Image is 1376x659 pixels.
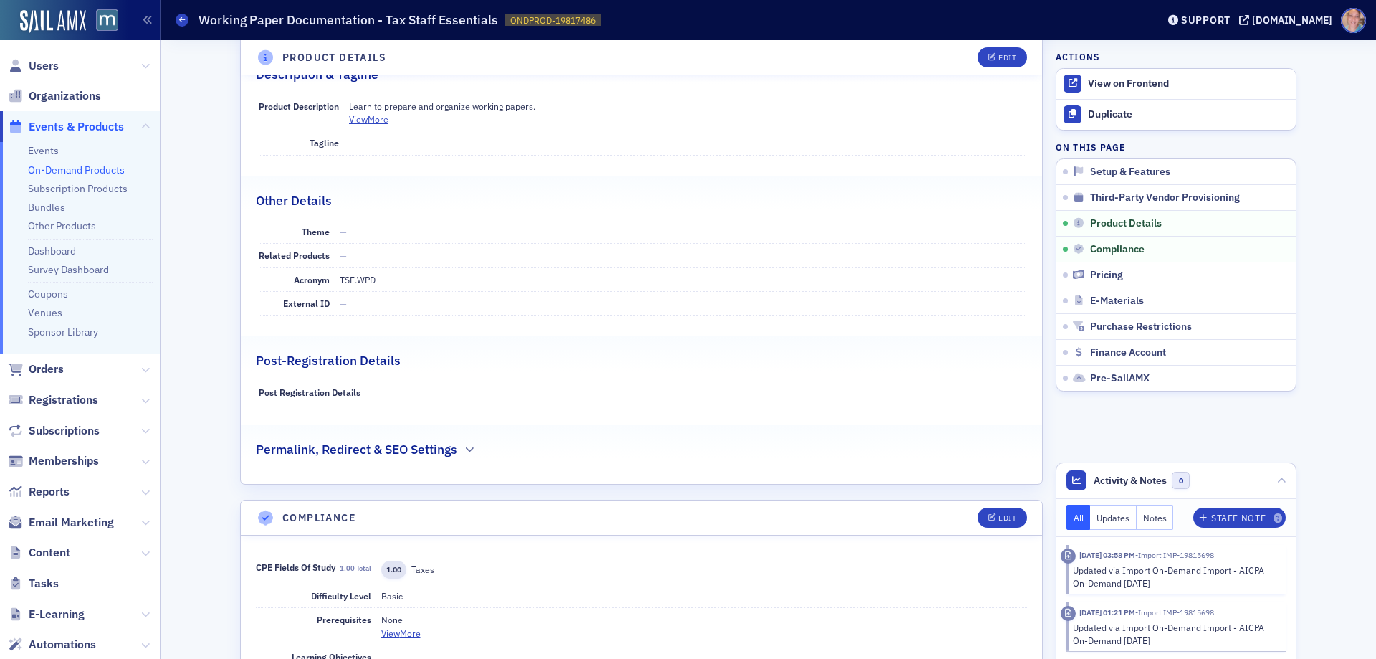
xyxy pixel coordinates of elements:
img: SailAMX [96,9,118,32]
span: 1.00 total [340,564,371,573]
span: Organizations [29,88,101,104]
a: Registrations [8,392,98,408]
a: Orders [8,361,64,377]
span: Orders [29,361,64,377]
a: Content [8,545,70,561]
span: ONDPROD-19817486 [510,14,596,27]
a: Reports [8,484,70,500]
span: Pre-SailAMX [1090,372,1150,385]
h4: On this page [1056,141,1296,153]
a: Tasks [8,576,59,592]
span: 1.00 [381,561,406,579]
span: Prerequisites [317,614,371,625]
img: SailAMX [20,10,86,33]
span: Events & Products [29,119,124,135]
span: Basic [381,590,403,602]
a: Email Marketing [8,515,114,531]
a: Dashboard [28,245,76,257]
button: ViewMore [349,113,388,125]
a: Events [28,144,59,157]
span: Difficulty Level [311,590,371,602]
a: View on Frontend [1056,69,1296,99]
span: Product Details [1090,217,1162,230]
button: Edit [978,508,1027,528]
h4: Compliance [282,511,355,526]
h1: Working Paper Documentation - Tax Staff Essentials [199,11,498,29]
span: Theme [302,226,330,237]
button: All [1066,505,1091,530]
div: Imported Activity [1061,549,1076,564]
span: CPE Fields of Study [256,561,371,573]
span: E-Materials [1090,295,1144,308]
span: Taxes [411,564,434,575]
a: Venues [28,306,62,319]
span: Pricing [1090,269,1123,282]
span: Automations [29,637,96,653]
a: View Homepage [86,9,118,34]
a: Automations [8,637,96,653]
a: Other Products [28,219,96,232]
h2: Other Details [256,191,332,210]
div: Staff Note [1211,514,1266,522]
button: Duplicate [1056,100,1296,130]
button: ViewMore [381,627,421,640]
a: Coupons [28,288,68,300]
a: Events & Products [8,119,124,135]
div: Edit [998,54,1016,62]
a: On-Demand Products [28,163,125,176]
button: Notes [1137,505,1174,530]
div: None [381,613,1028,626]
time: 8/16/2023 01:21 PM [1079,607,1135,617]
time: 8/16/2023 03:58 PM [1079,550,1135,560]
span: Third-Party Vendor Provisioning [1090,191,1240,204]
h2: Post-Registration Details [256,351,401,370]
a: Users [8,58,59,74]
h4: Product Details [282,50,386,65]
span: — [340,226,347,237]
div: [DOMAIN_NAME] [1252,14,1332,27]
button: Edit [978,47,1027,67]
span: Import IMP-19815698 [1135,607,1214,617]
div: Updated via Import On-Demand Import - AICPA On-Demand [DATE] [1073,564,1276,590]
span: Users [29,58,59,74]
span: Related Products [259,250,330,261]
span: Purchase Restrictions [1090,321,1192,333]
span: — [340,250,347,261]
a: E-Learning [8,607,85,622]
a: Subscription Products [28,182,128,195]
a: Memberships [8,453,99,469]
span: Activity & Notes [1094,473,1167,488]
div: Support [1181,14,1231,27]
a: Survey Dashboard [28,263,109,276]
div: Imported Activity [1061,606,1076,621]
div: Edit [998,514,1016,522]
span: Registrations [29,392,98,408]
span: Tasks [29,576,59,592]
button: Staff Note [1193,508,1286,528]
span: Finance Account [1090,346,1166,359]
div: Learn to prepare and organize working papers. [349,100,1025,113]
span: Acronym [294,274,330,285]
span: Compliance [1090,243,1145,256]
button: Updates [1090,505,1137,530]
span: External ID [283,298,330,309]
span: 0 [1172,472,1190,490]
span: Import IMP-19815698 [1135,550,1214,560]
span: Email Marketing [29,515,114,531]
span: Content [29,545,70,561]
span: Memberships [29,453,99,469]
a: Organizations [8,88,101,104]
div: Updated via Import On-Demand Import - AICPA On-Demand [DATE] [1073,621,1276,648]
span: Post registration details [259,387,360,398]
h2: Permalink, Redirect & SEO Settings [256,440,457,459]
div: View on Frontend [1088,77,1289,90]
button: [DOMAIN_NAME] [1239,15,1337,25]
a: Sponsor Library [28,326,98,338]
h4: Actions [1056,50,1100,63]
div: Duplicate [1088,108,1289,121]
span: Profile [1341,8,1366,33]
span: E-Learning [29,607,85,622]
a: Bundles [28,201,65,214]
span: — [340,298,347,309]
